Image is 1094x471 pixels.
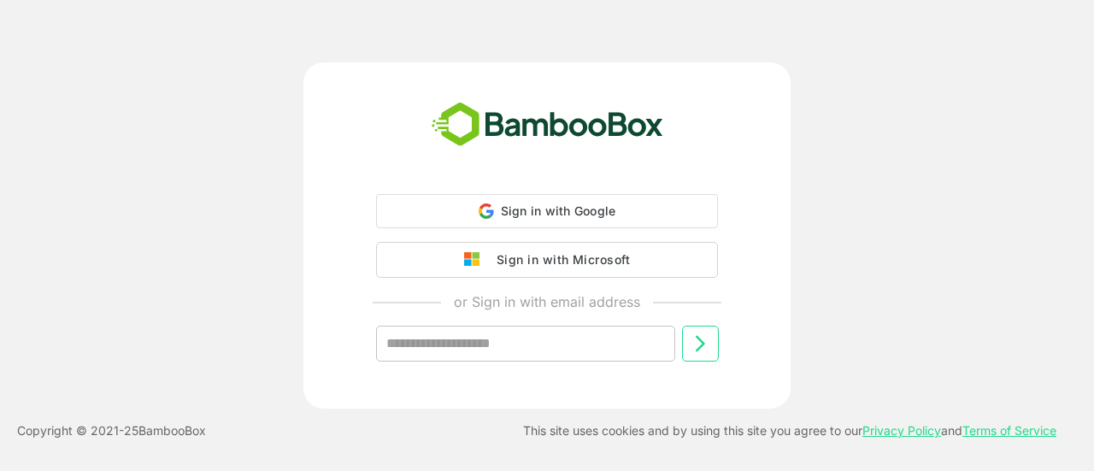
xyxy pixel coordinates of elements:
p: This site uses cookies and by using this site you agree to our and [523,421,1056,441]
a: Privacy Policy [862,423,941,438]
div: Sign in with Microsoft [488,249,630,271]
button: Sign in with Microsoft [376,242,718,278]
p: Copyright © 2021- 25 BambooBox [17,421,206,441]
img: google [464,252,488,268]
div: Sign in with Google [376,194,718,228]
img: bamboobox [422,97,673,153]
p: or Sign in with email address [454,291,640,312]
span: Sign in with Google [501,203,616,218]
a: Terms of Service [962,423,1056,438]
